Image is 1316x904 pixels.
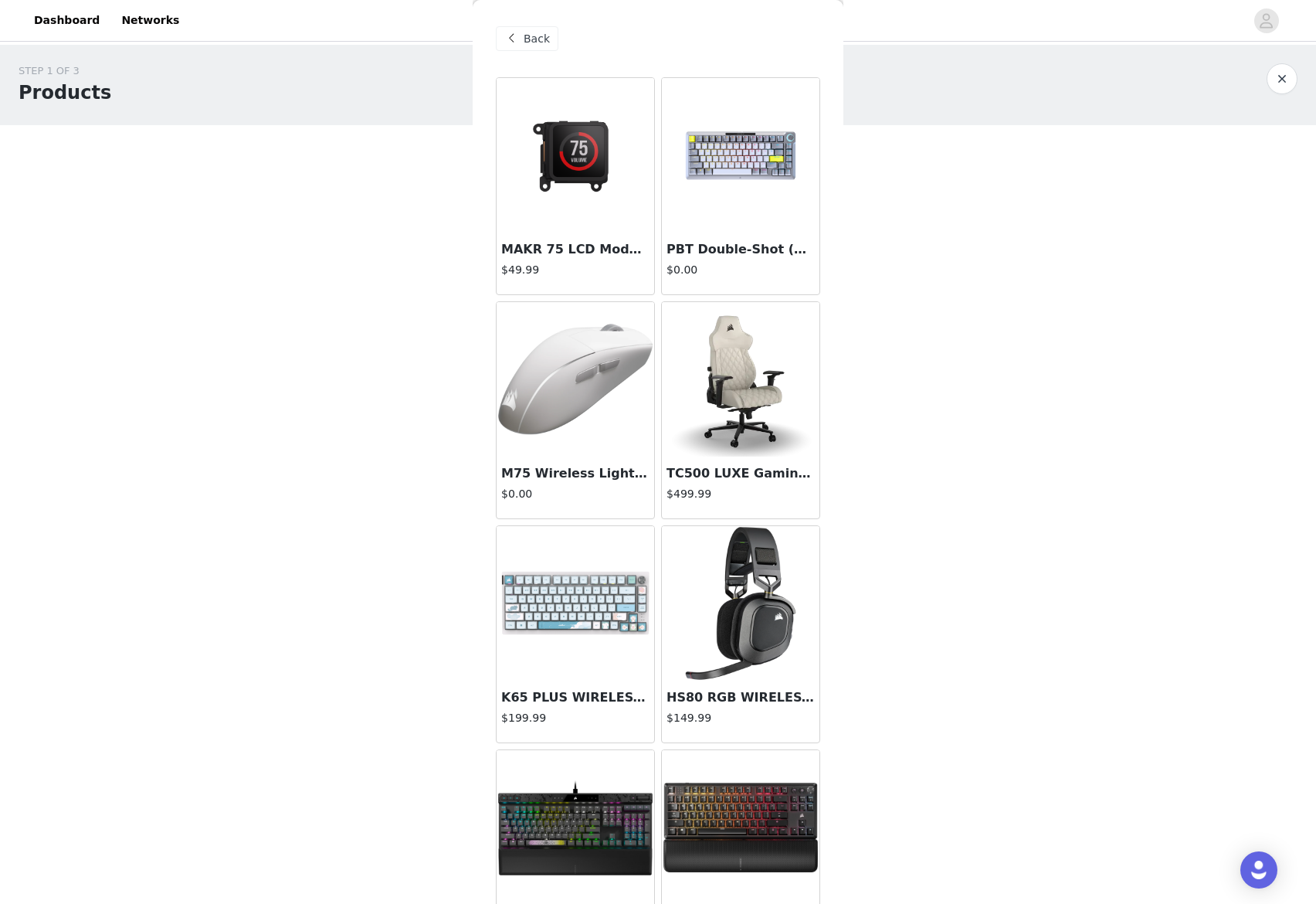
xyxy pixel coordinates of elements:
h3: M75 Wireless Lightweight RGB Apple Gaming Mouse [501,464,650,483]
div: avatar [1259,8,1274,33]
h3: HS80 RGB WIRELESS Premium Gaming Headset [666,688,815,707]
img: TC500 LUXE Gaming Chair [663,302,818,457]
h3: MAKR 75 LCD Module [501,240,650,259]
h3: TC500 LUXE Gaming Chair [666,464,815,483]
img: HS80 RGB WIRELESS Premium Gaming Headset [663,526,818,681]
h4: $499.99 [666,486,815,502]
img: M75 Wireless Lightweight RGB Apple Gaming Mouse [498,302,653,457]
img: PBT Double-Shot (Silver Sun) [662,97,819,215]
h4: $199.99 [501,710,650,726]
a: Networks [112,3,188,38]
img: MAKR 75 LCD Module [497,111,654,200]
h3: PBT Double-Shot (Silver Sun) [666,240,815,259]
div: Open Intercom Messenger [1240,851,1277,889]
h4: $0.00 [501,486,650,502]
div: STEP 1 OF 3 [19,63,111,79]
h4: $149.99 [666,710,815,726]
img: K65 PLUS WIRELESS - CCL Artist Series [498,526,653,681]
h3: K65 PLUS WIRELESS - CCL Artist Series [501,688,650,707]
h4: $49.99 [501,262,650,278]
h4: $0.00 [666,262,815,278]
span: Back [524,31,550,47]
h1: Products [19,79,111,107]
a: Dashboard [25,3,109,38]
